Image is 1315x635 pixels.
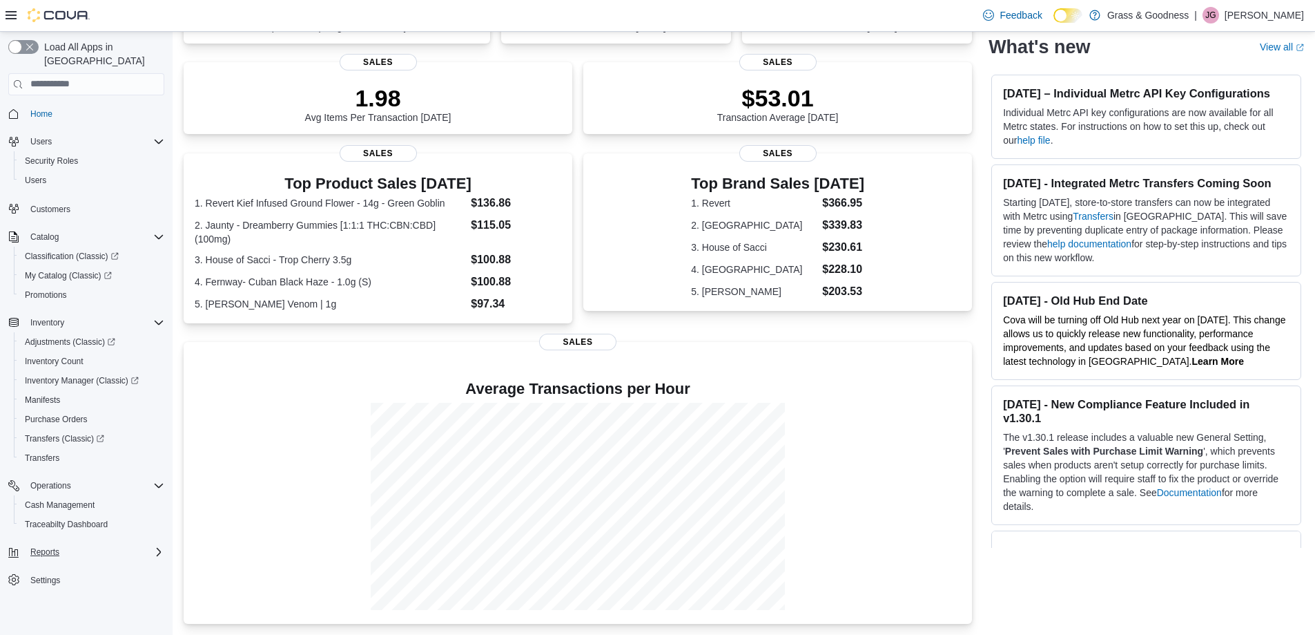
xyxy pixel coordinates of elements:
[14,247,170,266] a: Classification (Classic)
[19,248,164,265] span: Classification (Classic)
[717,84,839,123] div: Transaction Average [DATE]
[19,172,52,189] a: Users
[19,430,110,447] a: Transfers (Classic)
[539,334,616,350] span: Sales
[195,176,561,192] h3: Top Product Sales [DATE]
[25,229,164,245] span: Catalog
[19,334,164,350] span: Adjustments (Classic)
[39,40,164,68] span: Load All Apps in [GEOGRAPHIC_DATA]
[25,414,88,425] span: Purchase Orders
[1003,196,1289,265] p: Starting [DATE], store-to-store transfers can now be integrated with Metrc using in [GEOGRAPHIC_D...
[471,252,561,268] dd: $100.88
[1003,86,1289,100] h3: [DATE] – Individual Metrc API Key Configurations
[822,195,864,211] dd: $366.95
[25,356,84,367] span: Inventory Count
[1053,8,1082,23] input: Dark Mode
[19,372,164,389] span: Inventory Manager (Classic)
[25,201,76,218] a: Customers
[19,497,164,513] span: Cash Management
[25,229,64,245] button: Catalog
[340,54,417,70] span: Sales
[195,218,465,246] dt: 2. Jaunty - Dreamberry Gummies [1:1:1 THC:CBN:CBD] (100mg)
[691,218,817,232] dt: 2. [GEOGRAPHIC_DATA]
[471,217,561,234] dd: $115.05
[1073,211,1113,222] a: Transfers
[822,283,864,300] dd: $203.53
[25,314,70,331] button: Inventory
[25,337,115,348] span: Adjustments (Classic)
[3,313,170,332] button: Inventory
[25,175,46,186] span: Users
[25,270,112,281] span: My Catalog (Classic)
[19,353,164,370] span: Inventory Count
[19,267,117,284] a: My Catalog (Classic)
[19,172,164,189] span: Users
[739,145,817,162] span: Sales
[471,195,561,211] dd: $136.86
[3,542,170,562] button: Reports
[14,332,170,352] a: Adjustments (Classic)
[1192,356,1244,367] a: Learn More
[25,453,59,464] span: Transfers
[14,151,170,171] button: Security Roles
[19,353,89,370] a: Inventory Count
[717,84,839,112] p: $53.01
[739,54,817,70] span: Sales
[30,480,71,491] span: Operations
[14,495,170,515] button: Cash Management
[19,516,113,533] a: Traceabilty Dashboard
[19,372,144,389] a: Inventory Manager (Classic)
[30,108,52,120] span: Home
[1157,487,1222,498] a: Documentation
[19,430,164,447] span: Transfers (Classic)
[1296,44,1304,52] svg: External link
[822,217,864,234] dd: $339.83
[19,411,93,428] a: Purchase Orders
[14,448,170,468] button: Transfers
[19,411,164,428] span: Purchase Orders
[1205,7,1216,23] span: JG
[25,106,58,122] a: Home
[3,227,170,247] button: Catalog
[30,547,59,558] span: Reports
[25,433,104,444] span: Transfers (Classic)
[14,171,170,190] button: Users
[30,204,70,215] span: Customers
[19,287,164,303] span: Promotions
[3,570,170,590] button: Settings
[3,198,170,218] button: Customers
[195,275,465,289] dt: 4. Fernway- Cuban Black Haze - 1.0g (S)
[471,296,561,312] dd: $97.34
[14,371,170,390] a: Inventory Manager (Classic)
[1047,238,1131,249] a: help documentation
[14,515,170,534] button: Traceabilty Dashboard
[25,314,164,331] span: Inventory
[1003,106,1289,147] p: Individual Metrc API key configurations are now available for all Metrc states. For instructions ...
[1003,430,1289,513] p: The v1.30.1 release includes a valuable new General Setting, ' ', which prevents sales when produ...
[25,395,60,406] span: Manifests
[305,84,451,123] div: Avg Items Per Transaction [DATE]
[19,392,164,408] span: Manifests
[25,251,119,262] span: Classification (Classic)
[25,519,108,530] span: Traceabilty Dashboard
[3,476,170,495] button: Operations
[1003,314,1285,367] span: Cova will be turning off Old Hub next year on [DATE]. This change allows us to quickly release ne...
[691,285,817,298] dt: 5. [PERSON_NAME]
[25,200,164,217] span: Customers
[1194,7,1197,23] p: |
[691,196,817,210] dt: 1. Revert
[14,285,170,305] button: Promotions
[19,450,164,466] span: Transfers
[691,240,817,254] dt: 3. House of Sacci
[19,153,84,169] a: Security Roles
[19,267,164,284] span: My Catalog (Classic)
[988,36,1090,58] h2: What's new
[14,390,170,410] button: Manifests
[25,500,95,511] span: Cash Management
[1107,7,1189,23] p: Grass & Goodness
[691,176,864,192] h3: Top Brand Sales [DATE]
[25,290,67,301] span: Promotions
[471,274,561,290] dd: $100.88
